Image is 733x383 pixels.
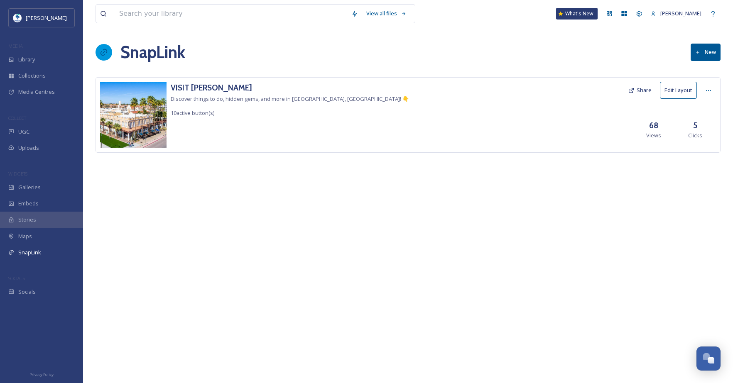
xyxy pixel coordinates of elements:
[660,82,697,99] button: Edit Layout
[18,88,55,96] span: Media Centres
[18,288,36,296] span: Socials
[18,249,41,256] span: SnapLink
[18,56,35,63] span: Library
[624,82,656,98] button: Share
[171,95,409,102] span: Discover things to do, hidden gems, and more in [GEOGRAPHIC_DATA], [GEOGRAPHIC_DATA]! 👇
[100,82,167,148] img: 5d4ddd0b-727c-41bb-a7bc-22c720ce53ba.jpg
[660,82,701,99] a: Edit Layout
[362,5,411,22] a: View all files
[120,40,185,65] h1: SnapLink
[26,14,67,22] span: [PERSON_NAME]
[691,44,721,61] button: New
[18,232,32,240] span: Maps
[18,183,41,191] span: Galleries
[8,171,27,177] span: WIDGETS
[18,216,36,224] span: Stories
[171,82,409,94] a: VISIT [PERSON_NAME]
[556,8,598,20] a: What's New
[688,132,702,139] span: Clicks
[29,372,54,377] span: Privacy Policy
[696,346,721,371] button: Open Chat
[646,132,661,139] span: Views
[171,109,214,117] span: 10 active button(s)
[18,72,46,80] span: Collections
[647,5,706,22] a: [PERSON_NAME]
[660,10,701,17] span: [PERSON_NAME]
[693,120,697,132] h3: 5
[8,115,26,121] span: COLLECT
[18,200,39,207] span: Embeds
[29,369,54,379] a: Privacy Policy
[18,144,39,152] span: Uploads
[115,5,347,23] input: Search your library
[13,14,22,22] img: download.jpeg
[8,43,23,49] span: MEDIA
[18,128,29,136] span: UGC
[8,275,25,281] span: SOCIALS
[649,120,659,132] h3: 68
